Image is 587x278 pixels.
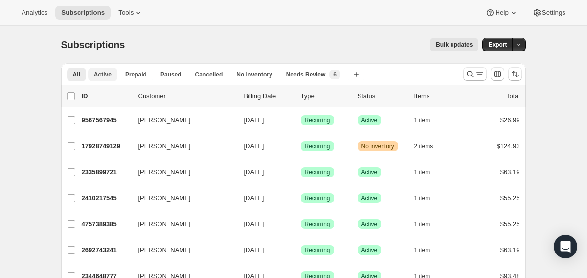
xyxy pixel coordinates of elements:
span: Active [361,168,378,176]
button: [PERSON_NAME] [133,164,230,180]
span: [DATE] [244,246,264,253]
button: Help [479,6,524,20]
span: Bulk updates [436,41,473,49]
div: Items [414,91,463,101]
span: 1 item [414,194,430,202]
div: 17928749129[PERSON_NAME][DATE]SuccessRecurringWarningNo inventory2 items$124.93 [82,139,520,153]
span: Active [361,116,378,124]
span: [DATE] [244,116,264,124]
button: Sort the results [508,67,522,81]
span: [PERSON_NAME] [138,167,191,177]
span: Prepaid [125,71,147,78]
span: Recurring [305,142,330,150]
button: [PERSON_NAME] [133,216,230,232]
span: Recurring [305,246,330,254]
button: Bulk updates [430,38,478,51]
span: Tools [118,9,134,17]
p: Billing Date [244,91,293,101]
span: Subscriptions [61,39,125,50]
button: 1 item [414,165,441,179]
button: Customize table column order and visibility [491,67,504,81]
span: Settings [542,9,565,17]
p: 2335899721 [82,167,131,177]
div: 2335899721[PERSON_NAME][DATE]SuccessRecurringSuccessActive1 item$63.19 [82,165,520,179]
div: IDCustomerBilling DateTypeStatusItemsTotal [82,91,520,101]
p: 4757389385 [82,219,131,229]
span: Recurring [305,168,330,176]
span: 6 [333,71,337,78]
button: 1 item [414,217,441,231]
button: Tools [113,6,149,20]
span: Active [361,194,378,202]
span: 1 item [414,168,430,176]
span: $55.25 [500,194,520,202]
span: 2 items [414,142,433,150]
button: Subscriptions [55,6,111,20]
span: $124.93 [497,142,520,150]
span: $63.19 [500,246,520,253]
div: 9567567945[PERSON_NAME][DATE]SuccessRecurringSuccessActive1 item$26.99 [82,113,520,127]
span: [PERSON_NAME] [138,115,191,125]
p: Total [506,91,519,101]
div: 2692743241[PERSON_NAME][DATE]SuccessRecurringSuccessActive1 item$63.19 [82,243,520,257]
span: Needs Review [286,71,326,78]
span: [DATE] [244,168,264,176]
span: No inventory [236,71,272,78]
button: Export [482,38,513,51]
span: Active [94,71,112,78]
span: Export [488,41,507,49]
span: [PERSON_NAME] [138,193,191,203]
span: 1 item [414,220,430,228]
button: [PERSON_NAME] [133,190,230,206]
button: [PERSON_NAME] [133,242,230,258]
button: Settings [526,6,571,20]
div: Open Intercom Messenger [554,235,577,258]
span: All [73,71,80,78]
p: Status [358,91,406,101]
span: Help [495,9,508,17]
span: [DATE] [244,194,264,202]
p: 9567567945 [82,115,131,125]
button: Search and filter results [463,67,487,81]
span: No inventory [361,142,394,150]
span: Recurring [305,116,330,124]
span: [PERSON_NAME] [138,219,191,229]
span: Recurring [305,194,330,202]
span: Paused [160,71,181,78]
button: 1 item [414,113,441,127]
button: Create new view [348,68,364,81]
button: [PERSON_NAME] [133,112,230,128]
p: 17928749129 [82,141,131,151]
div: 4757389385[PERSON_NAME][DATE]SuccessRecurringSuccessActive1 item$55.25 [82,217,520,231]
span: [DATE] [244,142,264,150]
div: Type [301,91,350,101]
span: Active [361,220,378,228]
button: 1 item [414,243,441,257]
p: ID [82,91,131,101]
span: $63.19 [500,168,520,176]
span: Cancelled [195,71,223,78]
span: 1 item [414,116,430,124]
p: Customer [138,91,236,101]
span: 1 item [414,246,430,254]
button: Analytics [16,6,53,20]
span: Subscriptions [61,9,105,17]
div: 2410217545[PERSON_NAME][DATE]SuccessRecurringSuccessActive1 item$55.25 [82,191,520,205]
button: 1 item [414,191,441,205]
span: $26.99 [500,116,520,124]
p: 2692743241 [82,245,131,255]
p: 2410217545 [82,193,131,203]
span: Active [361,246,378,254]
span: Recurring [305,220,330,228]
span: $55.25 [500,220,520,227]
span: Analytics [22,9,47,17]
span: [PERSON_NAME] [138,245,191,255]
button: 2 items [414,139,444,153]
span: [DATE] [244,220,264,227]
span: [PERSON_NAME] [138,141,191,151]
button: [PERSON_NAME] [133,138,230,154]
